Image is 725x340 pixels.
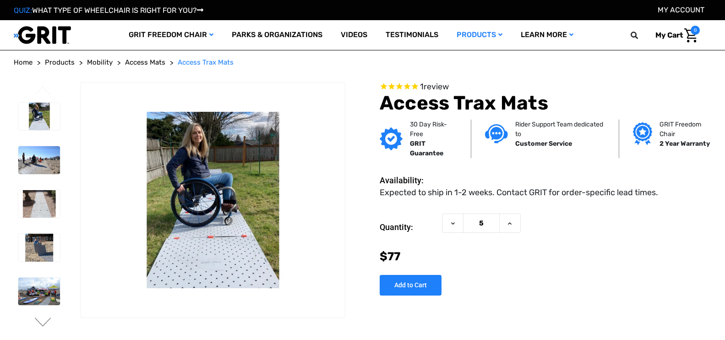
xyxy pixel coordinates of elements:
[14,57,711,68] nav: Breadcrumb
[18,190,60,218] img: Access Trax Mats
[125,58,165,66] span: Access Mats
[14,6,32,15] span: QUIZ:
[380,275,442,296] input: Add to Cart
[380,214,437,241] label: Quantity:
[125,57,165,68] a: Access Mats
[178,58,234,66] span: Access Trax Mats
[18,234,60,262] img: Access Trax Mats
[376,20,447,50] a: Testimonials
[87,58,113,66] span: Mobility
[380,186,658,199] dd: Expected to ship in 1-2 weeks. Contact GRIT for order-specific lead times.
[658,5,704,14] a: Account
[649,26,700,45] a: Cart with 0 items
[515,120,605,139] p: Rider Support Team dedicated to
[14,6,203,15] a: QUIZ:WHAT TYPE OF WHEELCHAIR IS RIGHT FOR YOU?
[660,120,714,139] p: GRIT Freedom Chair
[18,146,60,174] img: Access Trax Mats
[14,57,33,68] a: Home
[332,20,376,50] a: Videos
[18,278,60,306] img: Access Trax Mats
[14,26,71,44] img: GRIT All-Terrain Wheelchair and Mobility Equipment
[424,82,449,92] span: review
[380,92,711,115] h1: Access Trax Mats
[33,318,53,329] button: Go to slide 2 of 6
[447,20,512,50] a: Products
[635,26,649,45] input: Search
[410,120,457,139] p: 30 Day Risk-Free
[512,20,583,50] a: Learn More
[380,250,400,263] span: $77
[684,28,698,43] img: Cart
[420,82,449,92] span: 1 reviews
[380,82,711,92] span: Rated 5.0 out of 5 stars 1 reviews
[14,58,33,66] span: Home
[87,57,113,68] a: Mobility
[178,57,234,68] a: Access Trax Mats
[45,58,75,66] span: Products
[33,86,53,97] button: Go to slide 6 of 6
[223,20,332,50] a: Parks & Organizations
[410,140,443,157] strong: GRIT Guarantee
[515,140,572,148] strong: Customer Service
[485,124,508,143] img: Customer service
[380,174,437,186] dt: Availability:
[660,140,710,148] strong: 2 Year Warranty
[45,57,75,68] a: Products
[691,26,700,35] span: 0
[120,20,223,50] a: GRIT Freedom Chair
[380,127,403,150] img: GRIT Guarantee
[18,103,60,131] img: Access Trax Mats
[655,31,683,39] span: My Cart
[81,112,345,288] img: Access Trax Mats
[633,122,652,145] img: Grit freedom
